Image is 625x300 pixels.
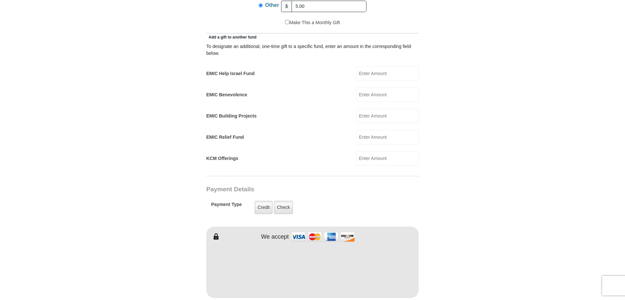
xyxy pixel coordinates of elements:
label: Check [274,201,293,214]
input: Enter Amount [356,151,419,166]
label: EMIC Building Projects [206,113,257,119]
input: Enter Amount [356,66,419,81]
label: Credit [255,201,273,214]
input: Other Amount [292,1,366,12]
label: EMIC Relief Fund [206,134,244,141]
label: KCM Offerings [206,155,238,162]
input: Make This a Monthly Gift [285,20,289,24]
span: $ [281,1,292,12]
img: credit cards accepted [290,230,356,244]
span: Other [265,2,279,8]
h3: Payment Details [206,186,373,193]
input: Enter Amount [356,87,419,102]
label: EMIC Benevolence [206,91,247,98]
h4: We accept [261,233,289,241]
h5: Payment Type [211,202,242,211]
label: EMIC Help Israel Fund [206,70,255,77]
input: Enter Amount [356,109,419,123]
div: To designate an additional, one-time gift to a specific fund, enter an amount in the correspondin... [206,43,419,57]
input: Enter Amount [356,130,419,144]
span: Add a gift to another fund [206,35,257,39]
label: Make This a Monthly Gift [285,19,340,26]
